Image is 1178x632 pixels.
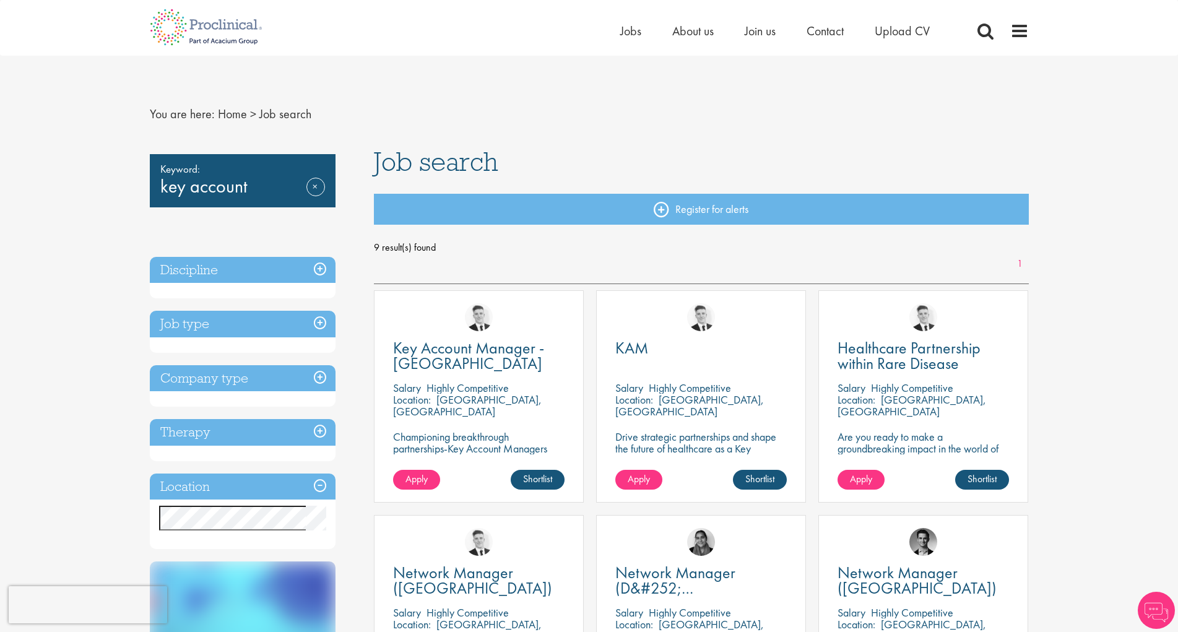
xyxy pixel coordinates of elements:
a: Shortlist [511,470,565,490]
a: Shortlist [733,470,787,490]
a: Register for alerts [374,194,1029,225]
span: Network Manager ([GEOGRAPHIC_DATA]) [838,562,997,599]
span: Salary [838,605,865,620]
img: Chatbot [1138,592,1175,629]
h3: Company type [150,365,336,392]
p: Are you ready to make a groundbreaking impact in the world of biotechnology? Join a growing compa... [838,431,1009,490]
a: Apply [393,470,440,490]
span: Location: [393,392,431,407]
p: Drive strategic partnerships and shape the future of healthcare as a Key Account Manager in the p... [615,431,787,478]
span: Network Manager ([GEOGRAPHIC_DATA]) [393,562,552,599]
span: Apply [405,472,428,485]
span: Location: [393,617,431,631]
span: Apply [850,472,872,485]
p: [GEOGRAPHIC_DATA], [GEOGRAPHIC_DATA] [393,392,542,418]
h3: Job type [150,311,336,337]
span: Location: [615,617,653,631]
a: Upload CV [875,23,930,39]
span: Job search [259,106,311,122]
a: Network Manager ([GEOGRAPHIC_DATA]) [838,565,1009,596]
a: About us [672,23,714,39]
h3: Therapy [150,419,336,446]
span: KAM [615,337,648,358]
span: Salary [615,381,643,395]
span: Salary [393,381,421,395]
h3: Discipline [150,257,336,284]
span: Keyword: [160,160,325,178]
h3: Location [150,474,336,500]
p: [GEOGRAPHIC_DATA], [GEOGRAPHIC_DATA] [615,392,764,418]
a: breadcrumb link [218,106,247,122]
p: [GEOGRAPHIC_DATA], [GEOGRAPHIC_DATA] [838,392,986,418]
img: Nicolas Daniel [465,303,493,331]
span: Salary [393,605,421,620]
p: Highly Competitive [649,381,731,395]
p: Highly Competitive [649,605,731,620]
img: Max Slevogt [909,528,937,556]
a: Key Account Manager - [GEOGRAPHIC_DATA] [393,340,565,371]
img: Nicolas Daniel [465,528,493,556]
span: Network Manager (D&#252;[GEOGRAPHIC_DATA]) [615,562,769,614]
p: Highly Competitive [427,605,509,620]
p: Highly Competitive [427,381,509,395]
a: 1 [1011,257,1029,271]
img: Nicolas Daniel [687,303,715,331]
span: Key Account Manager - [GEOGRAPHIC_DATA] [393,337,544,374]
a: Apply [838,470,885,490]
div: key account [150,154,336,207]
span: Location: [838,392,875,407]
p: Highly Competitive [871,605,953,620]
span: Location: [615,392,653,407]
p: Highly Competitive [871,381,953,395]
a: Shortlist [955,470,1009,490]
a: Network Manager ([GEOGRAPHIC_DATA]) [393,565,565,596]
span: Salary [615,605,643,620]
span: Healthcare Partnership within Rare Disease [838,337,981,374]
span: 9 result(s) found [374,238,1029,257]
span: Job search [374,145,498,178]
a: KAM [615,340,787,356]
a: Apply [615,470,662,490]
span: You are here: [150,106,215,122]
img: Nicolas Daniel [909,303,937,331]
a: Remove [306,178,325,214]
a: Join us [745,23,776,39]
span: Salary [838,381,865,395]
span: Location: [838,617,875,631]
a: Network Manager (D&#252;[GEOGRAPHIC_DATA]) [615,565,787,596]
a: Jobs [620,23,641,39]
iframe: reCAPTCHA [9,586,167,623]
a: Contact [807,23,844,39]
span: > [250,106,256,122]
img: Anjali Parbhu [687,528,715,556]
span: Apply [628,472,650,485]
a: Healthcare Partnership within Rare Disease [838,340,1009,371]
p: Championing breakthrough partnerships-Key Account Managers turn biotech innovation into lasting c... [393,431,565,478]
